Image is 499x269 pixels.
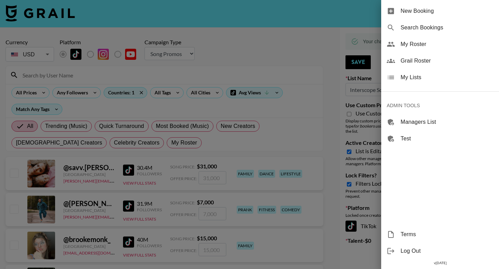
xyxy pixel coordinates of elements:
div: New Booking [381,3,499,19]
span: Terms [401,230,493,239]
div: Log Out [381,243,499,259]
span: New Booking [401,7,493,15]
span: My Lists [401,73,493,82]
div: Terms [381,226,499,243]
div: Grail Roster [381,53,499,69]
span: Test [401,134,493,143]
span: Search Bookings [401,24,493,32]
div: ADMIN TOOLS [381,97,499,114]
div: Managers List [381,114,499,130]
div: Test [381,130,499,147]
span: My Roster [401,40,493,48]
div: My Lists [381,69,499,86]
div: v [DATE] [381,259,499,267]
div: Search Bookings [381,19,499,36]
span: Managers List [401,118,493,126]
span: Grail Roster [401,57,493,65]
div: My Roster [381,36,499,53]
span: Log Out [401,247,493,255]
